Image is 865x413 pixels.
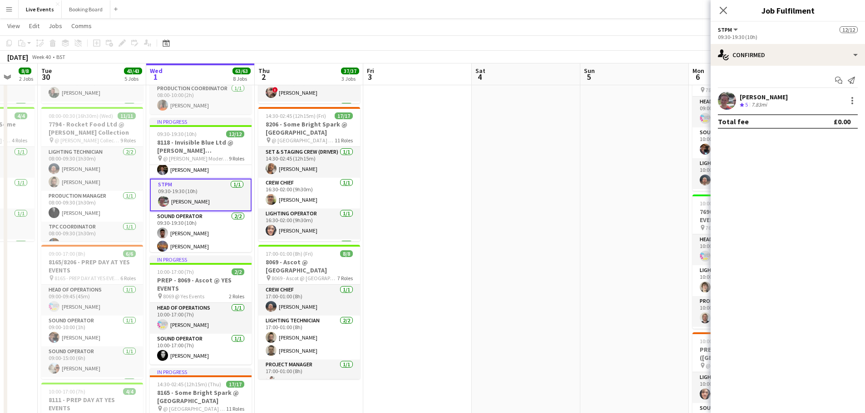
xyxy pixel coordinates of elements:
span: 8/8 [340,250,353,257]
span: 8069 - Ascot @ [GEOGRAPHIC_DATA] [272,275,337,282]
span: 17/17 [335,112,353,119]
span: 9 Roles [229,155,244,162]
span: 37/37 [341,68,359,74]
h3: 7690 - PREP DAY AT YES EVENTS [692,208,794,224]
span: Comms [71,22,92,30]
app-job-card: 09:00-17:00 (8h)5/57876 - PREP DAY AT YES EVENTS 7876 - PREP DAY AT YES EVENTS5 RolesHead of Oper... [692,57,794,191]
h3: 8165/8206 - PREP DAY AT YES EVENTS [41,258,143,274]
span: 6 [691,72,704,82]
div: [PERSON_NAME] [740,93,788,101]
span: 63/63 [232,68,251,74]
app-card-role: Sound Operator1/1 [692,327,794,358]
span: 2/2 [232,268,244,275]
div: In progress [150,256,252,263]
button: Booking Board [62,0,110,18]
app-job-card: 08:00-00:30 (16h30m) (Wed)11/117794 - Rocket Food Ltd @ [PERSON_NAME] Collection @ [PERSON_NAME] ... [41,107,143,241]
span: 9 Roles [120,137,136,144]
span: 4/4 [15,112,27,119]
span: 10:00-17:00 (7h) [700,338,736,345]
h3: 7794 - Rocket Food Ltd @ [PERSON_NAME] Collection [41,120,143,136]
app-card-role: Lighting Operator1/110:00-17:00 (7h)[PERSON_NAME] [692,265,794,296]
span: Sat [475,67,485,75]
app-card-role: Crew Chief1/116:30-02:00 (9h30m)[PERSON_NAME] [258,178,360,209]
span: 3 [366,72,374,82]
app-card-role: Head of Operations1/109:00-09:45 (45m)[PERSON_NAME] [41,285,143,316]
h3: 8165 - Some Bright Spark @ [GEOGRAPHIC_DATA] [150,389,252,405]
div: Total fee [718,117,749,126]
app-card-role: Production Manager1/108:00-09:30 (1h30m)[PERSON_NAME] [41,191,143,222]
app-card-role: Sound Operator1/109:00-15:00 (6h)[PERSON_NAME] [41,346,143,377]
app-card-role: Sound Operator1/110:00-14:00 (4h)[PERSON_NAME] [692,127,794,158]
button: STPM [718,26,739,33]
app-card-role: Sound Operator1/109:00-10:00 (1h)[PERSON_NAME] [41,316,143,346]
app-card-role: Lighting Operator1/1 [41,377,143,408]
div: 5 Jobs [124,75,142,82]
div: In progress09:30-19:30 (10h)12/128118 - Invisible Blue Ltd @ [PERSON_NAME][GEOGRAPHIC_DATA] @ [PE... [150,118,252,252]
app-job-card: 17:00-01:00 (8h) (Fri)8/88069 - Ascot @ [GEOGRAPHIC_DATA] 8069 - Ascot @ [GEOGRAPHIC_DATA]7 Roles... [258,245,360,379]
div: 14:30-02:45 (12h15m) (Fri)17/178206 - Some Bright Spark @ [GEOGRAPHIC_DATA] @ [GEOGRAPHIC_DATA] -... [258,107,360,241]
app-card-role: Lighting Technician1/110:00-17:00 (7h)[PERSON_NAME] [692,158,794,189]
app-job-card: In progress10:00-17:00 (7h)2/2PREP - 8069 - Ascot @ YES EVENTS 8069 @ Yes Events2 RolesHead of Op... [150,256,252,364]
h3: 8111 - PREP DAY AT YES EVENTS [41,396,143,412]
span: 43/43 [124,68,142,74]
span: 8165 - PREP DAY AT YES EVENTS [54,275,120,282]
span: 10:00-17:00 (7h) [700,200,736,207]
h3: Job Fulfilment [711,5,865,16]
h3: 8206 - Some Bright Spark @ [GEOGRAPHIC_DATA] [258,120,360,136]
span: 11 Roles [335,137,353,144]
span: Tue [41,67,52,75]
div: [DATE] [7,53,28,62]
app-card-role: Production Manager1/110:00-17:00 (7h)[PERSON_NAME] [692,296,794,327]
app-card-role: Head of Operations1/110:00-17:00 (7h)[PERSON_NAME] [150,303,252,334]
app-card-role: Lighting Technician2/217:00-01:00 (8h)[PERSON_NAME][PERSON_NAME] [258,316,360,360]
span: Week 40 [30,53,53,60]
app-card-role: Lighting Operator1/109:00-00:00 (15h)![PERSON_NAME] [258,71,360,102]
app-card-role: Lighting Operator1/116:30-02:00 (9h30m)[PERSON_NAME] [258,209,360,239]
span: 14:30-02:45 (12h15m) (Fri) [266,112,326,119]
h3: 8118 - Invisible Blue Ltd @ [PERSON_NAME][GEOGRAPHIC_DATA] [150,138,252,155]
span: 10:00-17:00 (7h) [49,388,85,395]
span: 09:30-19:30 (10h) [157,131,197,137]
app-card-role: Lighting Operator1/1 [41,102,143,132]
div: In progress [150,368,252,375]
div: £0.00 [834,117,850,126]
span: 4 [474,72,485,82]
span: Thu [258,67,270,75]
app-card-role: STPM1/109:30-19:30 (10h)[PERSON_NAME] [150,179,252,211]
a: Edit [25,20,43,32]
span: 08:00-00:30 (16h30m) (Wed) [49,112,113,119]
span: @ [PERSON_NAME] Collection - 7794 [54,137,120,144]
div: 09:30-19:30 (10h) [718,34,858,40]
span: 5 [745,101,748,108]
span: @ [GEOGRAPHIC_DATA] - 8165 [163,405,226,412]
app-card-role: Lighting Technician2/208:00-09:30 (1h30m)[PERSON_NAME][PERSON_NAME] [41,147,143,191]
app-card-role: STPM1/1 [258,102,360,132]
span: 5 [583,72,595,82]
span: 4 Roles [12,137,27,144]
div: 7.83mi [750,101,769,109]
app-job-card: 09:00-17:00 (8h)6/68165/8206 - PREP DAY AT YES EVENTS 8165 - PREP DAY AT YES EVENTS6 RolesHead of... [41,245,143,379]
a: Comms [68,20,95,32]
app-card-role: Set & Staging Crew (Driver)1/114:30-02:45 (12h15m)[PERSON_NAME] [258,147,360,178]
div: 8 Jobs [233,75,250,82]
div: 10:00-17:00 (7h)5/57690 - PREP DAY AT YES EVENTS 7690 - PREP DAY AT YES EVENTS5 RolesHead of Oper... [692,194,794,329]
span: 17/17 [226,381,244,388]
span: @ [GEOGRAPHIC_DATA] - 8206 [272,137,335,144]
div: 3 Jobs [341,75,359,82]
span: 12/12 [840,26,858,33]
span: 11/11 [118,112,136,119]
span: Mon [692,67,704,75]
span: 6/6 [123,250,136,257]
app-card-role: Crew Chief1/117:00-01:00 (8h)[PERSON_NAME] [258,285,360,316]
span: Wed [150,67,163,75]
app-card-role: TPM1/1 [692,189,794,220]
span: 14:30-02:45 (12h15m) (Thu) [157,381,221,388]
button: Live Events [19,0,62,18]
span: 11 Roles [226,405,244,412]
span: 1 [148,72,163,82]
app-card-role: Project Manager1/117:00-01:00 (8h)[PERSON_NAME] [258,360,360,390]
